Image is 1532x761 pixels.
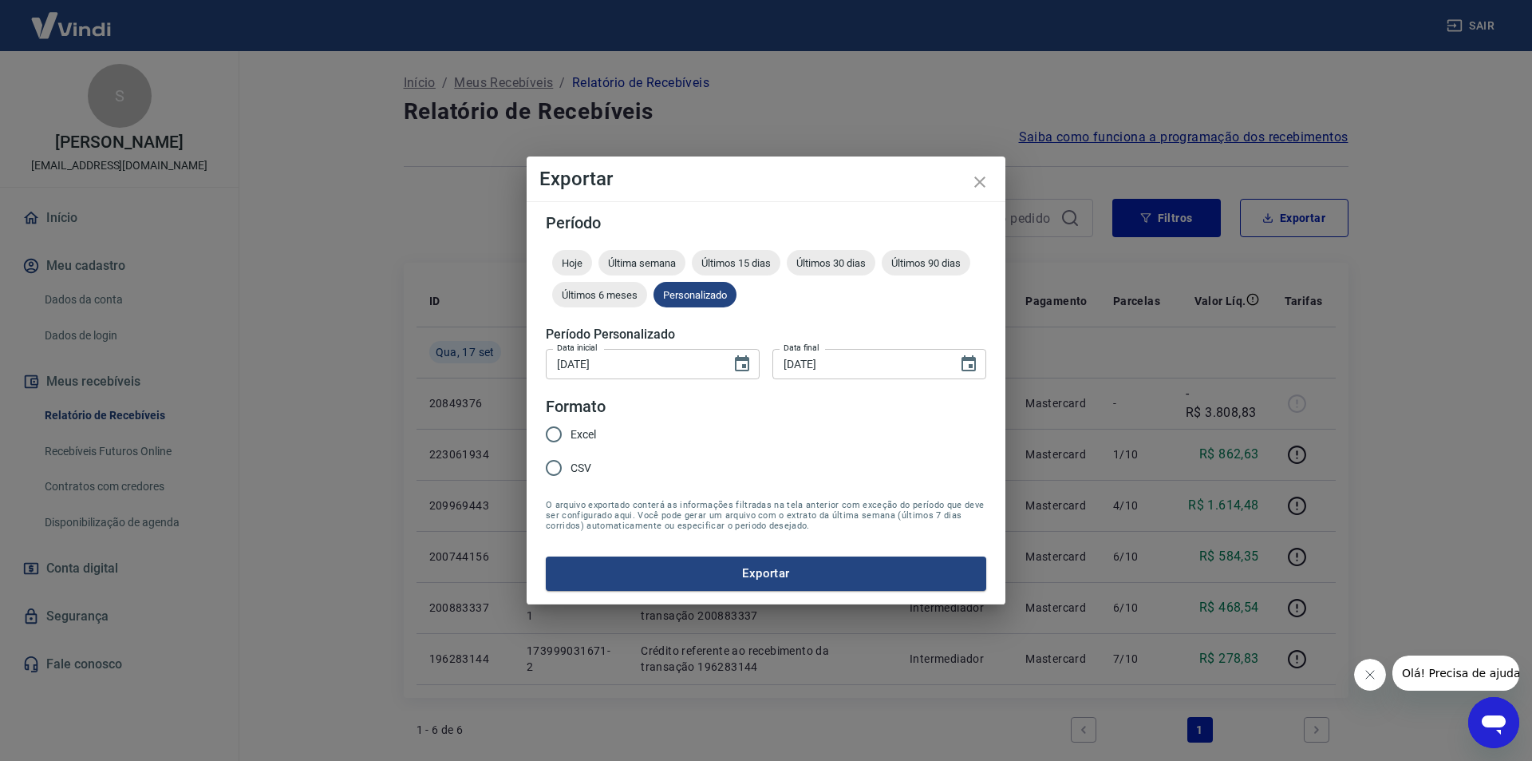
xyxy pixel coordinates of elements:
span: Personalizado [653,289,736,301]
span: CSV [571,460,591,477]
h5: Período Personalizado [546,327,986,343]
label: Data inicial [557,342,598,354]
button: close [961,163,999,201]
span: Hoje [552,257,592,269]
h4: Exportar [539,169,993,188]
div: Personalizado [653,282,736,307]
iframe: Fechar mensagem [1354,659,1386,691]
div: Hoje [552,250,592,275]
div: Últimos 6 meses [552,282,647,307]
span: Olá! Precisa de ajuda? [10,11,134,24]
div: Últimos 30 dias [787,250,875,275]
span: O arquivo exportado conterá as informações filtradas na tela anterior com exceção do período que ... [546,500,986,531]
h5: Período [546,215,986,231]
div: Últimos 15 dias [692,250,780,275]
span: Últimos 30 dias [787,257,875,269]
div: Última semana [598,250,685,275]
button: Choose date, selected date is 17 de set de 2025 [726,348,758,380]
span: Últimos 15 dias [692,257,780,269]
span: Últimos 90 dias [882,257,970,269]
input: DD/MM/YYYY [772,349,946,379]
button: Exportar [546,557,986,590]
div: Últimos 90 dias [882,250,970,275]
input: DD/MM/YYYY [546,349,720,379]
span: Excel [571,426,596,443]
iframe: Botão para abrir a janela de mensagens [1468,697,1519,748]
label: Data final [784,342,819,354]
button: Choose date, selected date is 17 de set de 2025 [953,348,985,380]
iframe: Mensagem da empresa [1392,656,1519,691]
span: Últimos 6 meses [552,289,647,301]
legend: Formato [546,395,606,418]
span: Última semana [598,257,685,269]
